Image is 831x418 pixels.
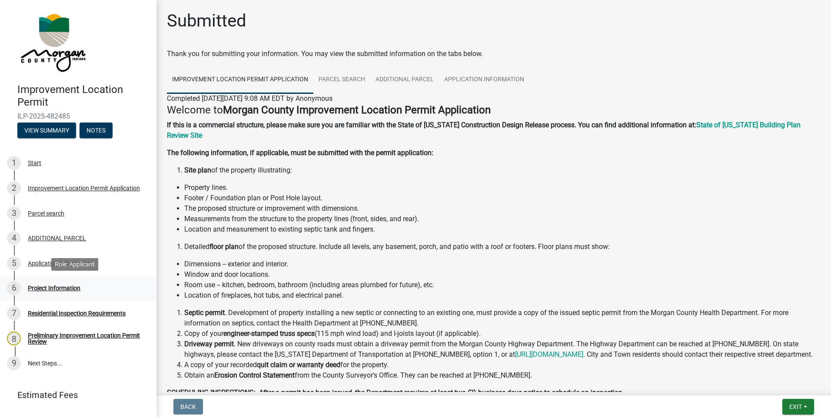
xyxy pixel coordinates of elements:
[17,123,76,138] button: View Summary
[180,403,196,410] span: Back
[209,242,239,251] strong: floor plan
[80,123,113,138] button: Notes
[184,370,821,381] li: Obtain an from the County Surveyor's Office. They can be reached at [PHONE_NUMBER].
[439,66,529,94] a: Application Information
[184,360,821,370] li: A copy of your recorded for the property.
[7,356,21,370] div: 9
[184,280,821,290] li: Room use -- kitchen, bedroom, bathroom (including areas plumbed for future), etc.
[17,112,139,120] span: ILP-2025-482485
[223,329,315,338] strong: engineer-stamped truss specs
[28,310,126,316] div: Residential Inspection Requirements
[7,206,21,220] div: 3
[257,361,340,369] strong: quit claim or warranty deed
[184,339,821,360] li: . New driveways on county roads must obtain a driveway permit from the Morgan County Highway Depa...
[173,399,203,415] button: Back
[28,210,64,216] div: Parcel search
[7,306,21,320] div: 7
[28,285,80,291] div: Project Information
[7,386,143,404] a: Estimated Fees
[17,9,87,74] img: Morgan County, Indiana
[782,399,814,415] button: Exit
[184,242,821,252] li: Detailed of the proposed structure. Include all levels, any basement, porch, and patio with a roo...
[184,165,821,176] li: of the property illustrating:
[184,166,211,174] strong: Site plan
[28,235,86,241] div: ADDITIONAL PARCEL
[184,290,821,301] li: Location of fireplaces, hot tubs, and electrical panel.
[167,49,821,59] div: Thank you for submitting your information. You may view the submitted information on the tabs below.
[167,388,624,397] strong: SCHEDULING INSPECTIONS: After a permit has been issued, the Department requires at least two (2) ...
[167,10,246,31] h1: Submitted
[184,328,821,339] li: Copy of your (115 mph wind load) and I-joists layout (if applicable).
[7,231,21,245] div: 4
[184,340,234,348] strong: Driveway permit
[17,127,76,134] wm-modal-confirm: Summary
[167,104,821,116] h4: Welcome to
[28,260,92,266] div: Application Information
[167,66,313,94] a: Improvement Location Permit Application
[28,332,143,345] div: Preliminary Improvement Location Permit Review
[167,94,332,103] span: Completed [DATE][DATE] 9:08 AM EDT by Anonymous
[223,104,491,116] strong: Morgan County Improvement Location Permit Application
[7,256,21,270] div: 5
[789,403,802,410] span: Exit
[184,203,821,214] li: The proposed structure or improvement with dimensions.
[184,309,225,317] strong: Septic permit
[214,371,295,379] strong: Erosion Control Statement
[17,83,150,109] h4: Improvement Location Permit
[167,121,801,139] a: State of [US_STATE] Building Plan Review Site
[184,214,821,224] li: Measurements from the structure to the property lines (front, sides, and rear).
[313,66,370,94] a: Parcel search
[184,308,821,328] li: . Development of property installing a new septic or connecting to an existing one, must provide ...
[7,156,21,170] div: 1
[7,281,21,295] div: 6
[515,350,583,358] a: [URL][DOMAIN_NAME]
[184,193,821,203] li: Footer / Foundation plan or Post Hole layout.
[51,258,98,271] div: Role: Applicant
[28,160,41,166] div: Start
[184,269,821,280] li: Window and door locations.
[7,181,21,195] div: 2
[184,259,821,269] li: Dimensions -- exterior and interior.
[184,182,821,193] li: Property lines.
[370,66,439,94] a: ADDITIONAL PARCEL
[80,127,113,134] wm-modal-confirm: Notes
[7,332,21,345] div: 8
[167,121,696,129] strong: If this is a commercial structure, please make sure you are familiar with the State of [US_STATE]...
[28,185,140,191] div: Improvement Location Permit Application
[167,149,433,157] strong: The following information, if applicable, must be submitted with the permit application:
[184,224,821,235] li: Location and measurement to existing septic tank and fingers.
